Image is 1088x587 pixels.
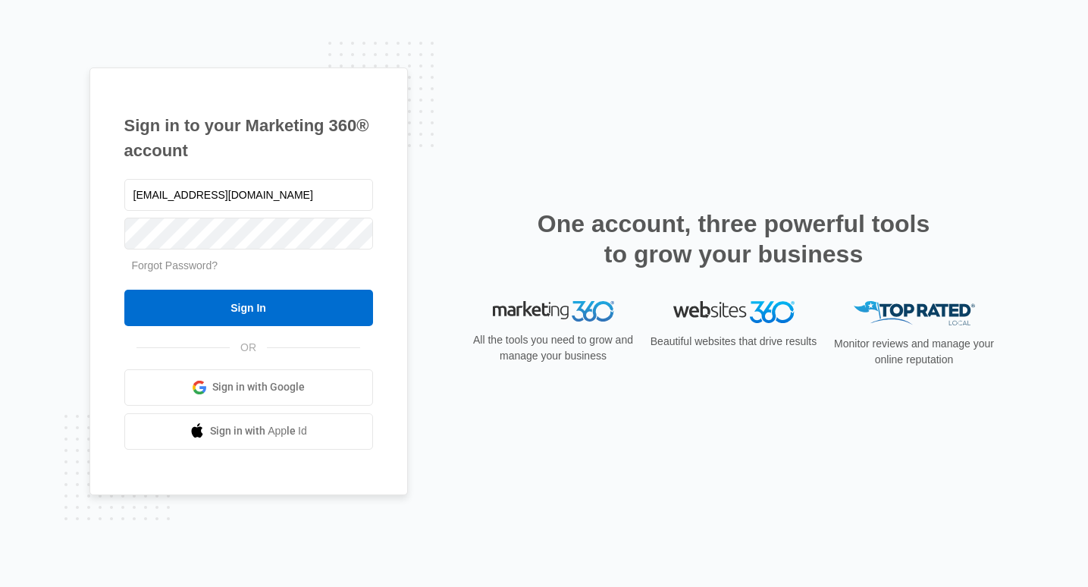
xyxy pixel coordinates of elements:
[124,290,373,326] input: Sign In
[210,423,307,439] span: Sign in with Apple Id
[469,332,638,364] p: All the tools you need to grow and manage your business
[124,179,373,211] input: Email
[124,413,373,450] a: Sign in with Apple Id
[829,336,999,368] p: Monitor reviews and manage your online reputation
[132,259,218,272] a: Forgot Password?
[649,334,819,350] p: Beautiful websites that drive results
[533,209,935,269] h2: One account, three powerful tools to grow your business
[854,301,975,326] img: Top Rated Local
[212,379,305,395] span: Sign in with Google
[493,301,614,322] img: Marketing 360
[124,113,373,163] h1: Sign in to your Marketing 360® account
[673,301,795,323] img: Websites 360
[230,340,267,356] span: OR
[124,369,373,406] a: Sign in with Google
